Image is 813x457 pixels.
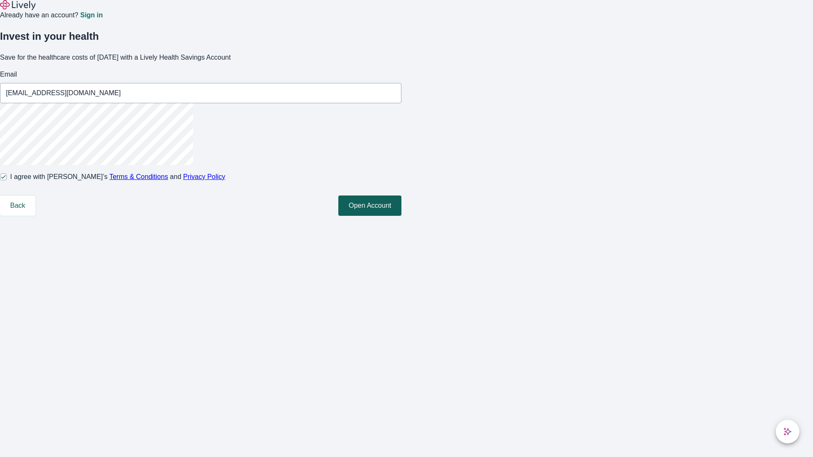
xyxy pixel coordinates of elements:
a: Privacy Policy [183,173,226,180]
svg: Lively AI Assistant [783,427,792,436]
button: Open Account [338,195,401,216]
span: I agree with [PERSON_NAME]’s and [10,172,225,182]
a: Sign in [80,12,102,19]
button: chat [776,420,799,443]
a: Terms & Conditions [109,173,168,180]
